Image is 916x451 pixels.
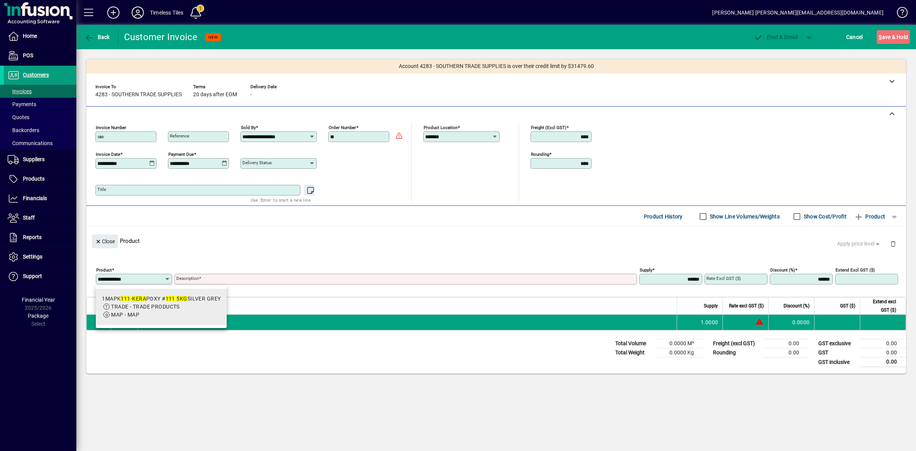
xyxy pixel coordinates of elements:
[837,240,881,248] span: Apply price level
[96,152,120,157] mat-label: Invoice date
[23,72,49,78] span: Customers
[28,313,48,319] span: Package
[23,234,42,240] span: Reports
[8,114,29,120] span: Quotes
[208,35,218,40] span: NEW
[709,339,763,348] td: Freight (excl GST)
[4,150,76,169] a: Suppliers
[4,27,76,46] a: Home
[8,101,36,107] span: Payments
[835,267,875,273] mat-label: Extend excl GST ($)
[22,297,55,303] span: Financial Year
[170,133,189,139] mat-label: Reference
[76,30,118,44] app-page-header-button: Back
[4,137,76,150] a: Communications
[611,339,657,348] td: Total Volume
[97,187,106,192] mat-label: Title
[23,215,35,221] span: Staff
[709,348,763,357] td: Rounding
[8,127,39,133] span: Backorders
[770,267,795,273] mat-label: Discount (%)
[531,125,566,130] mat-label: Freight (excl GST)
[96,289,227,325] mat-option: 1MAPK111 - KERAPOXY #111 5KG SILVER GREY
[8,88,32,94] span: Invoices
[884,234,902,253] button: Delete
[611,348,657,357] td: Total Weight
[860,348,906,357] td: 0.00
[4,267,76,286] a: Support
[4,209,76,228] a: Staff
[23,156,45,162] span: Suppliers
[879,31,908,43] span: ave & Hold
[844,30,865,44] button: Cancel
[753,34,798,40] span: ost & Email
[657,339,703,348] td: 0.0000 M³
[891,2,906,26] a: Knowledge Base
[23,195,47,201] span: Financials
[96,267,112,273] mat-label: Product
[111,312,139,318] span: MAP - MAP
[4,46,76,65] a: POS
[657,348,703,357] td: 0.0000 Kg
[701,318,718,326] span: 1.0000
[814,348,860,357] td: GST
[92,234,118,248] button: Close
[834,237,884,251] button: Apply price level
[86,227,906,255] div: Product
[767,34,770,40] span: P
[23,176,45,182] span: Products
[644,210,683,223] span: Product History
[82,30,112,44] button: Back
[814,357,860,367] td: GST inclusive
[132,296,146,302] em: KERA
[96,125,126,130] mat-label: Invoice number
[90,238,120,244] app-page-header-button: Close
[814,339,860,348] td: GST exclusive
[865,297,896,314] span: Extend excl GST ($)
[846,31,863,43] span: Cancel
[784,302,810,310] span: Discount (%)
[176,296,187,302] em: 5KG
[23,254,42,260] span: Settings
[802,213,847,220] label: Show Cost/Profit
[750,30,801,44] button: Post & Email
[150,6,183,19] div: Timeless Tiles
[121,296,130,302] em: 111
[840,302,855,310] span: GST ($)
[708,213,780,220] label: Show Line Volumes/Weights
[4,98,76,111] a: Payments
[126,6,150,19] button: Profile
[706,276,741,281] mat-label: Rate excl GST ($)
[768,315,814,330] td: 0.0000
[101,6,126,19] button: Add
[23,52,33,58] span: POS
[424,125,458,130] mat-label: Product location
[111,304,180,310] span: TRADE - TRADE PRODUCTS
[879,34,882,40] span: S
[4,247,76,267] a: Settings
[860,357,906,367] td: 0.00
[712,6,884,19] div: [PERSON_NAME] [PERSON_NAME][EMAIL_ADDRESS][DOMAIN_NAME]
[763,348,808,357] td: 0.00
[193,92,237,98] span: 20 days after EOM
[4,189,76,208] a: Financials
[23,273,42,279] span: Support
[641,210,686,223] button: Product History
[4,124,76,137] a: Backorders
[729,302,764,310] span: Rate excl GST ($)
[251,196,311,204] mat-hint: Use 'Enter' to start a new line
[250,92,252,98] span: -
[763,339,808,348] td: 0.00
[860,339,906,348] td: 0.00
[242,160,272,165] mat-label: Delivery status
[704,302,718,310] span: Supply
[168,152,194,157] mat-label: Payment due
[877,30,910,44] button: Save & Hold
[8,140,53,146] span: Communications
[95,92,182,98] span: 4283 - SOUTHERN TRADE SUPPLIES
[102,295,221,303] div: 1MAPK - POXY # SILVER GREY
[23,33,37,39] span: Home
[4,85,76,98] a: Invoices
[241,125,256,130] mat-label: Sold by
[4,228,76,247] a: Reports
